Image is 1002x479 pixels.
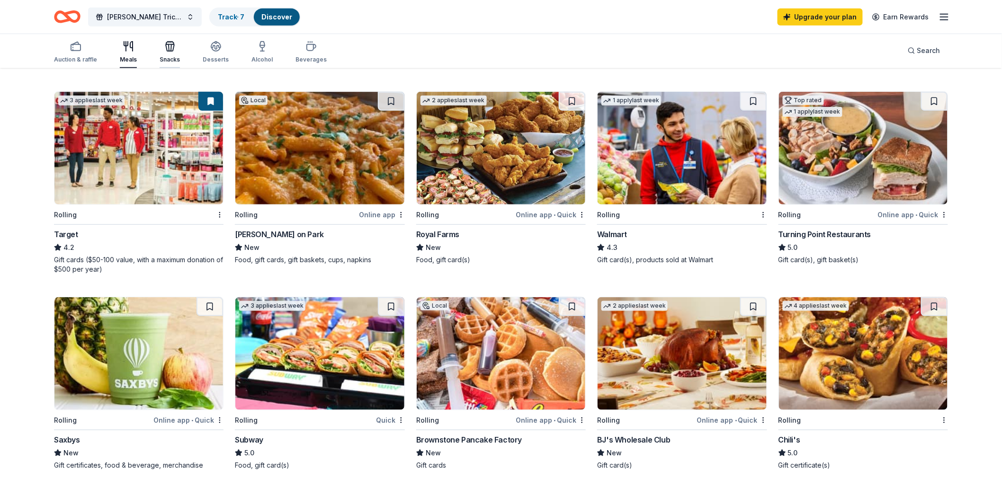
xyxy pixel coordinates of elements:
[54,297,223,410] img: Image for Saxbys
[778,91,948,265] a: Image for Turning Point RestaurantsTop rated1 applylast weekRollingOnline app•QuickTurning Point ...
[235,415,258,426] div: Rolling
[235,92,404,204] img: Image for Matera’s on Park
[120,56,137,63] div: Meals
[788,447,798,459] span: 5.0
[878,209,948,221] div: Online app Quick
[54,6,81,28] a: Home
[54,56,97,63] div: Auction & raffle
[597,91,767,265] a: Image for Walmart1 applylast weekRollingWalmart4.3Gift card(s), products sold at Walmart
[416,91,586,265] a: Image for Royal Farms2 applieslast weekRollingOnline app•QuickRoyal FarmsNewFood, gift card(s)
[235,229,324,240] div: [PERSON_NAME] on Park
[160,56,180,63] div: Snacks
[235,209,258,221] div: Rolling
[516,414,586,426] div: Online app Quick
[251,56,273,63] div: Alcohol
[416,229,460,240] div: Royal Farms
[607,242,617,253] span: 4.3
[601,96,661,106] div: 1 apply last week
[251,37,273,68] button: Alcohol
[417,92,585,204] img: Image for Royal Farms
[601,301,668,311] div: 2 applies last week
[783,107,842,117] div: 1 apply last week
[63,242,74,253] span: 4.2
[63,447,79,459] span: New
[598,92,766,204] img: Image for Walmart
[607,447,622,459] span: New
[239,301,305,311] div: 3 applies last week
[597,209,620,221] div: Rolling
[54,92,223,204] img: Image for Target
[420,96,487,106] div: 2 applies last week
[597,434,670,445] div: BJ's Wholesale Club
[598,297,766,410] img: Image for BJ's Wholesale Club
[778,9,863,26] a: Upgrade your plan
[597,229,627,240] div: Walmart
[54,297,224,470] a: Image for SaxbysRollingOnline app•QuickSaxbysNewGift certificates, food & beverage, merchandise
[783,301,849,311] div: 4 applies last week
[54,255,224,274] div: Gift cards ($50-100 value, with a maximum donation of $500 per year)
[417,297,585,410] img: Image for Brownstone Pancake Factory
[778,297,948,470] a: Image for Chili's4 applieslast weekRollingChili's5.0Gift certificate(s)
[235,297,404,410] img: Image for Subway
[416,209,439,221] div: Rolling
[88,8,202,27] button: [PERSON_NAME] Tricky Tray
[778,415,801,426] div: Rolling
[426,447,441,459] span: New
[295,37,327,68] button: Beverages
[426,242,441,253] span: New
[203,37,229,68] button: Desserts
[554,417,555,424] span: •
[235,255,404,265] div: Food, gift cards, gift baskets, cups, napkins
[54,415,77,426] div: Rolling
[416,255,586,265] div: Food, gift card(s)
[359,209,405,221] div: Online app
[778,229,871,240] div: Turning Point Restaurants
[735,417,737,424] span: •
[244,242,259,253] span: New
[867,9,935,26] a: Earn Rewards
[778,434,800,445] div: Chili's
[58,96,125,106] div: 3 applies last week
[244,447,254,459] span: 5.0
[779,92,948,204] img: Image for Turning Point Restaurants
[295,56,327,63] div: Beverages
[416,434,522,445] div: Brownstone Pancake Factory
[54,229,78,240] div: Target
[261,13,292,21] a: Discover
[597,415,620,426] div: Rolling
[191,417,193,424] span: •
[778,209,801,221] div: Rolling
[783,96,824,105] div: Top rated
[153,414,224,426] div: Online app Quick
[235,434,263,445] div: Subway
[203,56,229,63] div: Desserts
[239,96,268,105] div: Local
[916,211,918,219] span: •
[597,461,767,470] div: Gift card(s)
[516,209,586,221] div: Online app Quick
[697,414,767,426] div: Online app Quick
[120,37,137,68] button: Meals
[54,37,97,68] button: Auction & raffle
[160,37,180,68] button: Snacks
[235,297,404,470] a: Image for Subway3 applieslast weekRollingQuickSubway5.0Food, gift card(s)
[376,414,405,426] div: Quick
[209,8,301,27] button: Track· 7Discover
[54,209,77,221] div: Rolling
[778,461,948,470] div: Gift certificate(s)
[416,415,439,426] div: Rolling
[235,461,404,470] div: Food, gift card(s)
[779,297,948,410] img: Image for Chili's
[788,242,798,253] span: 5.0
[218,13,244,21] a: Track· 7
[554,211,555,219] span: •
[416,461,586,470] div: Gift cards
[420,301,449,310] div: Local
[107,11,183,23] span: [PERSON_NAME] Tricky Tray
[917,45,940,56] span: Search
[54,461,224,470] div: Gift certificates, food & beverage, merchandise
[900,41,948,60] button: Search
[416,297,586,470] a: Image for Brownstone Pancake FactoryLocalRollingOnline app•QuickBrownstone Pancake FactoryNewGift...
[597,297,767,470] a: Image for BJ's Wholesale Club2 applieslast weekRollingOnline app•QuickBJ's Wholesale ClubNewGift ...
[778,255,948,265] div: Gift card(s), gift basket(s)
